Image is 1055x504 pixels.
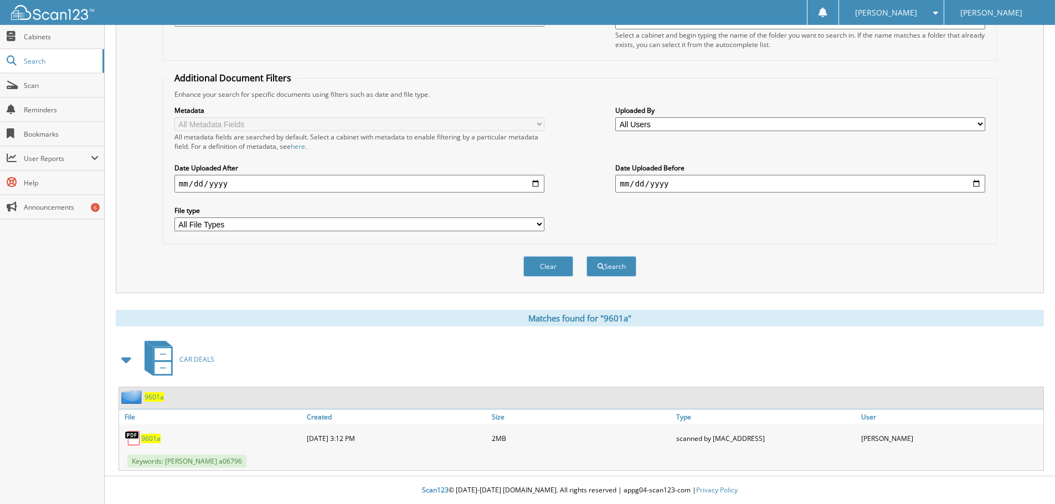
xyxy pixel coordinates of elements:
[174,163,544,173] label: Date Uploaded After
[696,485,738,495] a: Privacy Policy
[121,390,145,404] img: folder2.png
[291,142,305,151] a: here
[116,310,1044,326] div: Matches found for "9601a"
[673,409,858,424] a: Type
[615,30,985,49] div: Select a cabinet and begin typing the name of the folder you want to search in. If the name match...
[586,256,636,277] button: Search
[11,5,94,20] img: scan123-logo-white.svg
[24,105,99,115] span: Reminders
[179,355,214,364] span: CAR DEALS
[523,256,573,277] button: Clear
[304,409,489,424] a: Created
[24,56,97,66] span: Search
[422,485,449,495] span: Scan123
[1000,451,1055,504] iframe: Chat Widget
[91,203,100,212] div: 6
[960,9,1022,16] span: [PERSON_NAME]
[24,154,91,163] span: User Reports
[24,81,99,90] span: Scan
[24,129,99,139] span: Bookmarks
[24,178,99,188] span: Help
[489,409,674,424] a: Size
[138,337,214,381] a: CAR DEALS
[127,455,246,467] span: Keywords: [PERSON_NAME] a06796
[615,175,985,193] input: end
[145,392,164,402] a: 9601a
[855,9,917,16] span: [PERSON_NAME]
[615,163,985,173] label: Date Uploaded Before
[119,409,304,424] a: File
[169,72,297,84] legend: Additional Document Filters
[174,206,544,215] label: File type
[304,427,489,449] div: [DATE] 3:12 PM
[105,477,1055,504] div: © [DATE]-[DATE] [DOMAIN_NAME]. All rights reserved | appg04-scan123-com |
[174,175,544,193] input: start
[174,106,544,115] label: Metadata
[125,430,141,446] img: PDF.png
[489,427,674,449] div: 2MB
[858,409,1043,424] a: User
[615,106,985,115] label: Uploaded By
[858,427,1043,449] div: [PERSON_NAME]
[174,132,544,151] div: All metadata fields are searched by default. Select a cabinet with metadata to enable filtering b...
[24,32,99,41] span: Cabinets
[24,202,99,212] span: Announcements
[141,434,161,443] a: 9601a
[169,90,991,99] div: Enhance your search for specific documents using filters such as date and file type.
[673,427,858,449] div: scanned by [MAC_ADDRESS]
